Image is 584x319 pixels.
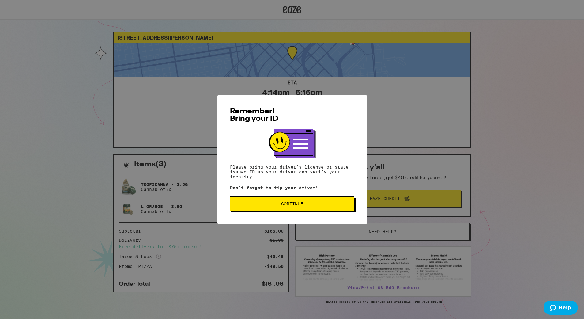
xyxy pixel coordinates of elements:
span: Continue [281,202,303,206]
span: Remember! Bring your ID [230,108,278,123]
button: Continue [230,196,354,211]
p: Please bring your driver's license or state issued ID so your driver can verify your identity. [230,165,354,179]
iframe: Opens a widget where you can find more information [544,301,578,316]
p: Don't forget to tip your driver! [230,185,354,190]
